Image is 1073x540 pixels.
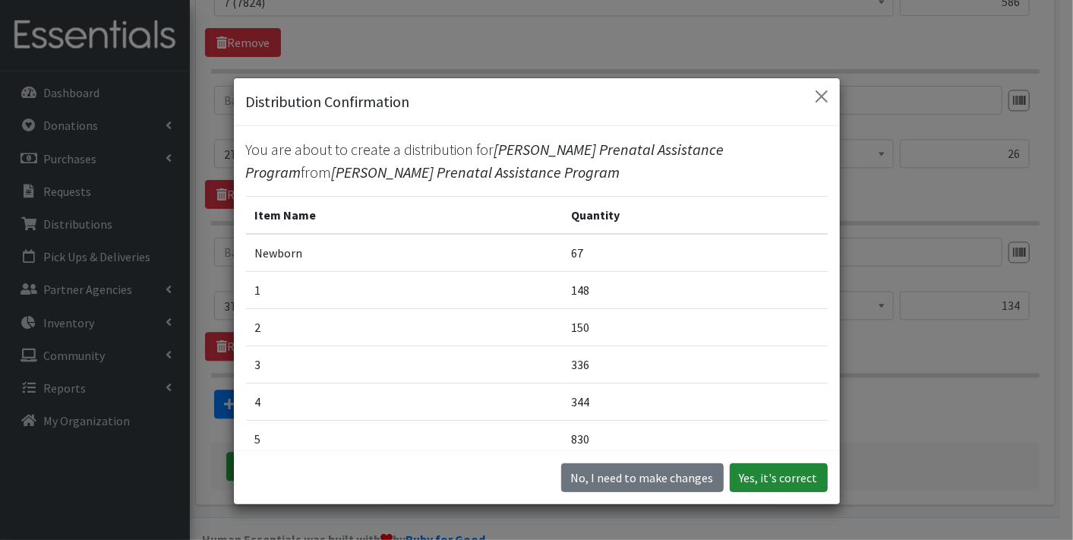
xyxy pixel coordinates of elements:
[246,272,563,309] td: 1
[246,384,563,421] td: 4
[562,234,827,272] td: 67
[562,309,827,346] td: 150
[809,84,834,109] button: Close
[246,90,410,113] h5: Distribution Confirmation
[562,272,827,309] td: 148
[562,384,827,421] td: 344
[246,138,828,184] p: You are about to create a distribution for from
[562,197,827,235] th: Quantity
[246,346,563,384] td: 3
[562,421,827,458] td: 830
[730,463,828,492] button: Yes, it's correct
[246,309,563,346] td: 2
[561,463,724,492] button: No I need to make changes
[246,234,563,272] td: Newborn
[562,346,827,384] td: 336
[332,163,620,182] span: [PERSON_NAME] Prenatal Assistance Program
[246,421,563,458] td: 5
[246,197,563,235] th: Item Name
